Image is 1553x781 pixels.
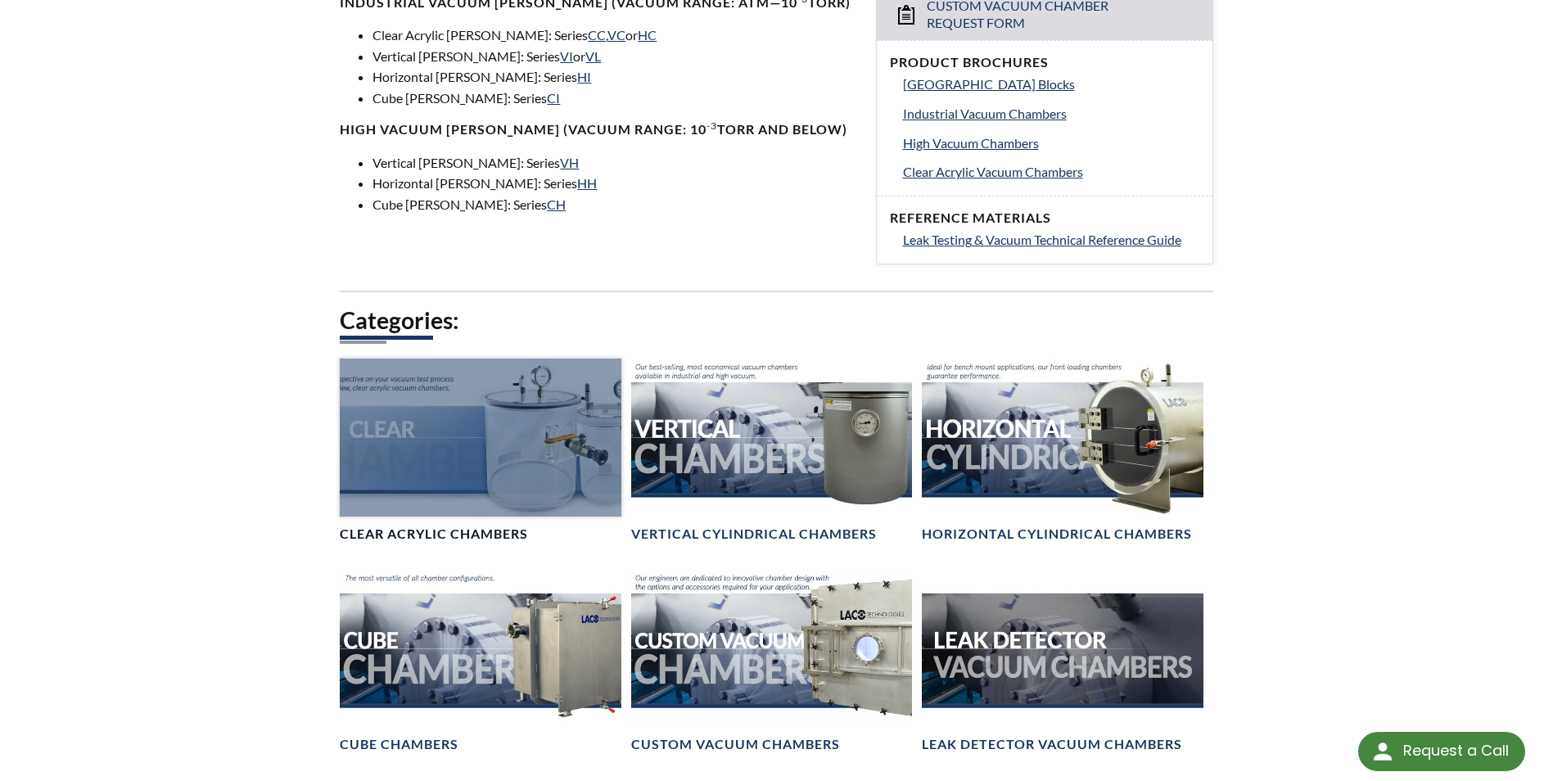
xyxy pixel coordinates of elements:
[903,164,1083,179] span: Clear Acrylic Vacuum Chambers
[890,54,1199,71] h4: Product Brochures
[372,66,856,88] li: Horizontal [PERSON_NAME]: Series
[903,103,1199,124] a: Industrial Vacuum Chambers
[340,526,528,543] h4: Clear Acrylic Chambers
[631,526,877,543] h4: Vertical Cylindrical Chambers
[340,359,621,543] a: Clear Chambers headerClear Acrylic Chambers
[560,48,573,64] a: VI
[890,210,1199,227] h4: Reference Materials
[560,155,579,170] a: VH
[903,229,1199,251] a: Leak Testing & Vacuum Technical Reference Guide
[903,74,1199,95] a: [GEOGRAPHIC_DATA] Blocks
[372,152,856,174] li: Vertical [PERSON_NAME]: Series
[577,175,597,191] a: HH
[372,88,856,109] li: Cube [PERSON_NAME]: Series
[707,120,717,132] sup: -3
[547,196,566,212] a: CH
[547,90,560,106] a: CI
[922,736,1182,753] h4: Leak Detector Vacuum Chambers
[1403,732,1509,770] div: Request a Call
[340,736,458,753] h4: Cube Chambers
[340,121,856,138] h4: High Vacuum [PERSON_NAME] (Vacuum range: 10 Torr and below)
[340,305,1212,336] h2: Categories:
[631,570,912,754] a: Custom Vacuum Chamber headerCustom Vacuum Chambers
[631,736,840,753] h4: Custom Vacuum Chambers
[588,27,606,43] a: CC
[372,194,856,215] li: Cube [PERSON_NAME]: Series
[585,48,601,64] a: VL
[903,135,1039,151] span: High Vacuum Chambers
[372,25,856,46] li: Clear Acrylic [PERSON_NAME]: Series , or
[903,76,1075,92] span: [GEOGRAPHIC_DATA] Blocks
[1370,738,1396,765] img: round button
[903,133,1199,154] a: High Vacuum Chambers
[922,359,1203,543] a: Horizontal Cylindrical headerHorizontal Cylindrical Chambers
[922,526,1192,543] h4: Horizontal Cylindrical Chambers
[638,27,657,43] a: HC
[903,106,1067,121] span: Industrial Vacuum Chambers
[607,27,625,43] a: VC
[577,69,591,84] a: HI
[372,46,856,67] li: Vertical [PERSON_NAME]: Series or
[922,570,1203,754] a: Leak Test Vacuum Chambers headerLeak Detector Vacuum Chambers
[372,173,856,194] li: Horizontal [PERSON_NAME]: Series
[340,570,621,754] a: Cube Chambers headerCube Chambers
[631,359,912,543] a: Vertical Vacuum Chambers headerVertical Cylindrical Chambers
[903,161,1199,183] a: Clear Acrylic Vacuum Chambers
[1358,732,1525,771] div: Request a Call
[903,232,1181,247] span: Leak Testing & Vacuum Technical Reference Guide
